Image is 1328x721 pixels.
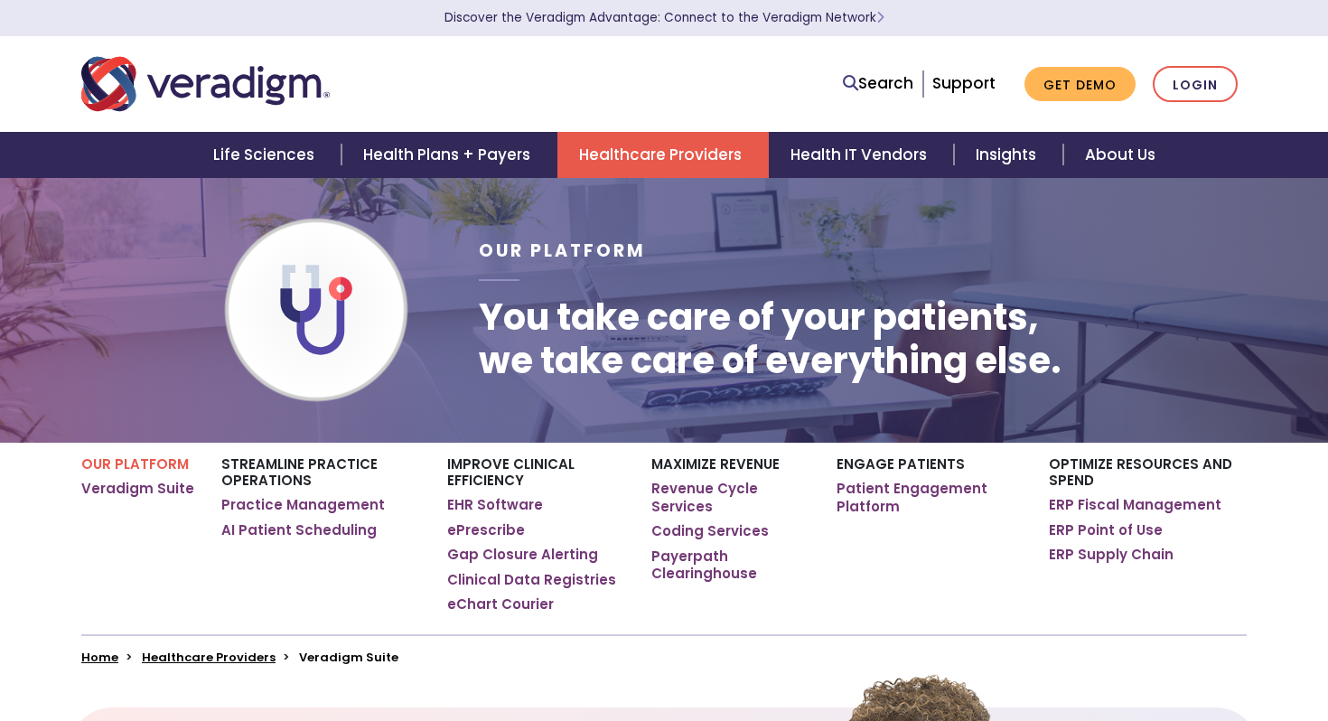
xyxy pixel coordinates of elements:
a: Get Demo [1024,67,1136,102]
img: Veradigm logo [81,54,330,114]
a: Healthcare Providers [557,132,769,178]
a: Patient Engagement Platform [837,480,1022,515]
span: Our Platform [479,239,646,263]
a: Revenue Cycle Services [651,480,809,515]
h1: You take care of your patients, we take care of everything else. [479,295,1061,382]
a: AI Patient Scheduling [221,521,377,539]
a: ePrescribe [447,521,525,539]
span: Learn More [876,9,884,26]
a: Healthcare Providers [142,649,276,666]
a: Practice Management [221,496,385,514]
a: Clinical Data Registries [447,571,616,589]
a: eChart Courier [447,595,554,613]
a: Discover the Veradigm Advantage: Connect to the Veradigm NetworkLearn More [444,9,884,26]
a: EHR Software [447,496,543,514]
a: Search [843,71,913,96]
a: Insights [954,132,1063,178]
a: Support [932,72,996,94]
a: Payerpath Clearinghouse [651,548,809,583]
a: Home [81,649,118,666]
a: ERP Fiscal Management [1049,496,1221,514]
a: Login [1153,66,1238,103]
a: Gap Closure Alerting [447,546,598,564]
a: About Us [1063,132,1177,178]
a: Life Sciences [192,132,341,178]
a: ERP Supply Chain [1049,546,1174,564]
a: Health IT Vendors [769,132,954,178]
a: ERP Point of Use [1049,521,1163,539]
a: Health Plans + Payers [341,132,557,178]
a: Coding Services [651,522,769,540]
a: Veradigm Suite [81,480,194,498]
